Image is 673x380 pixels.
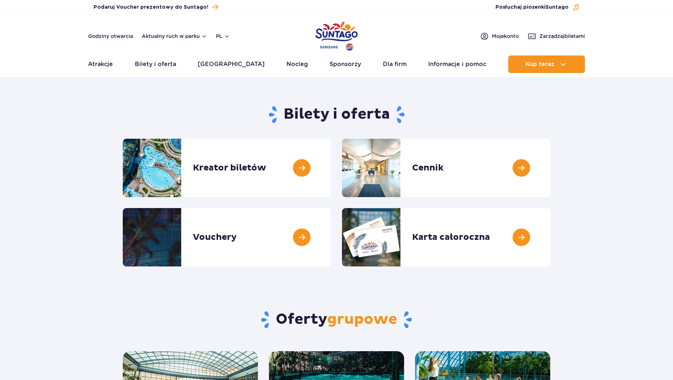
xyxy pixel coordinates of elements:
[216,32,230,40] button: pl
[286,55,308,73] a: Nocleg
[495,4,579,11] button: Posłuchaj piosenkiSuntago
[123,310,551,329] h2: Oferty
[327,310,397,329] span: grupowe
[545,5,569,10] span: Suntago
[94,4,208,11] span: Podaruj Voucher prezentowy do Suntago!
[142,33,207,39] button: Aktualny ruch w parku
[495,4,569,11] span: Posłuchaj piosenki
[94,2,218,12] a: Podaruj Voucher prezentowy do Suntago!
[539,32,585,40] span: Zarządzaj biletami
[198,55,265,73] a: [GEOGRAPHIC_DATA]
[480,32,519,41] a: Mojekonto
[525,61,554,68] span: Kup teraz
[315,18,358,52] a: Park of Poland
[88,32,133,40] a: Godziny otwarcia
[383,55,407,73] a: Dla firm
[123,105,551,124] h1: Bilety i oferta
[88,55,113,73] a: Atrakcje
[330,55,361,73] a: Sponsorzy
[508,55,585,73] button: Kup teraz
[492,32,519,40] span: Moje konto
[135,55,176,73] a: Bilety i oferta
[428,55,486,73] a: Informacje i pomoc
[528,32,585,41] a: Zarządzajbiletami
